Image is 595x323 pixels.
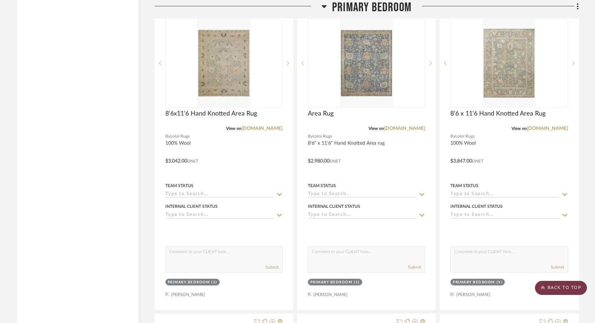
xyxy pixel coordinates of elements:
[511,126,527,131] span: View on
[211,280,217,285] div: (1)
[308,191,417,198] input: Type to Search…
[527,126,568,131] a: [DOMAIN_NAME]
[450,212,559,219] input: Type to Search…
[165,203,218,210] div: Internal Client Status
[310,280,352,285] div: Primary Bedroom
[450,203,503,210] div: Internal Client Status
[165,133,170,140] span: By
[242,126,283,131] a: [DOMAIN_NAME]
[308,212,417,219] input: Type to Search…
[369,126,384,131] span: View on
[166,19,282,107] div: 0
[197,19,250,107] img: 8'6x11'6 Hand Knotted Area Rug
[168,280,210,285] div: Primary Bedroom
[497,280,503,285] div: (1)
[308,133,313,140] span: By
[453,280,495,285] div: Primary Bedroom
[450,133,455,140] span: By
[308,183,336,189] div: Team Status
[308,203,360,210] div: Internal Client Status
[455,133,475,140] span: Loloi Rugs
[165,191,274,198] input: Type to Search…
[313,133,332,140] span: Loloi Rugs
[551,264,564,270] button: Submit
[226,126,242,131] span: View on
[408,264,421,270] button: Submit
[165,212,274,219] input: Type to Search…
[384,126,425,131] a: [DOMAIN_NAME]
[354,280,360,285] div: (1)
[535,281,587,295] scroll-to-top-button: BACK TO TOP
[165,110,257,118] span: 8'6x11'6 Hand Knotted Area Rug
[165,183,193,189] div: Team Status
[450,191,559,198] input: Type to Search…
[308,110,333,118] span: Area Rug
[450,110,546,118] span: 8'6 x 11'6 Hand Knotted Area Rug
[483,19,536,107] img: 8'6 x 11'6 Hand Knotted Area Rug
[451,19,567,107] div: 0
[265,264,279,270] button: Submit
[450,183,478,189] div: Team Status
[170,133,190,140] span: Loloi Rugs
[340,19,393,107] img: Area Rug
